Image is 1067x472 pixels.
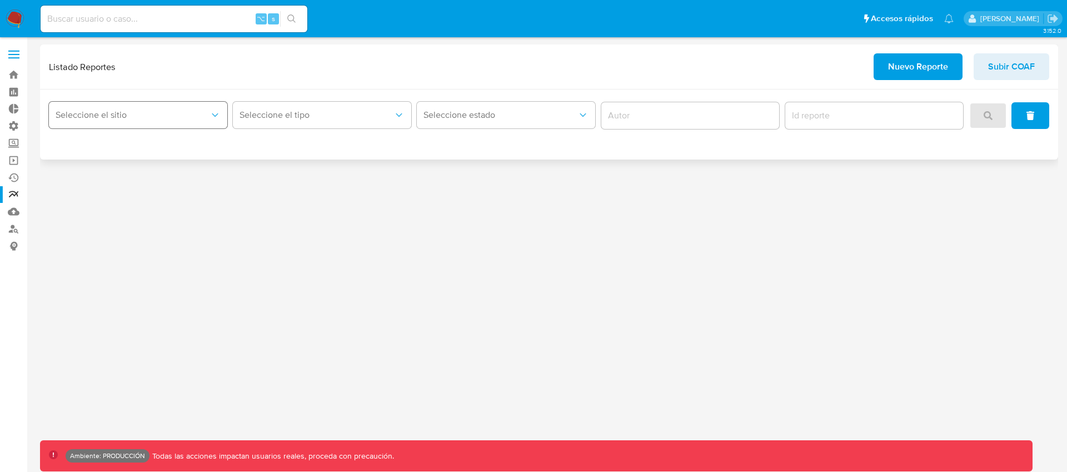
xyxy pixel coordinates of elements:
span: s [272,13,275,24]
a: Notificaciones [944,14,954,23]
p: Todas las acciones impactan usuarios reales, proceda con precaución. [149,451,394,461]
span: Accesos rápidos [871,13,933,24]
a: Salir [1047,13,1059,24]
p: Ambiente: PRODUCCIÓN [70,454,145,458]
span: ⌥ [257,13,265,24]
button: search-icon [280,11,303,27]
p: jhon.osorio@mercadolibre.com.co [980,13,1043,24]
input: Buscar usuario o caso... [41,12,307,26]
